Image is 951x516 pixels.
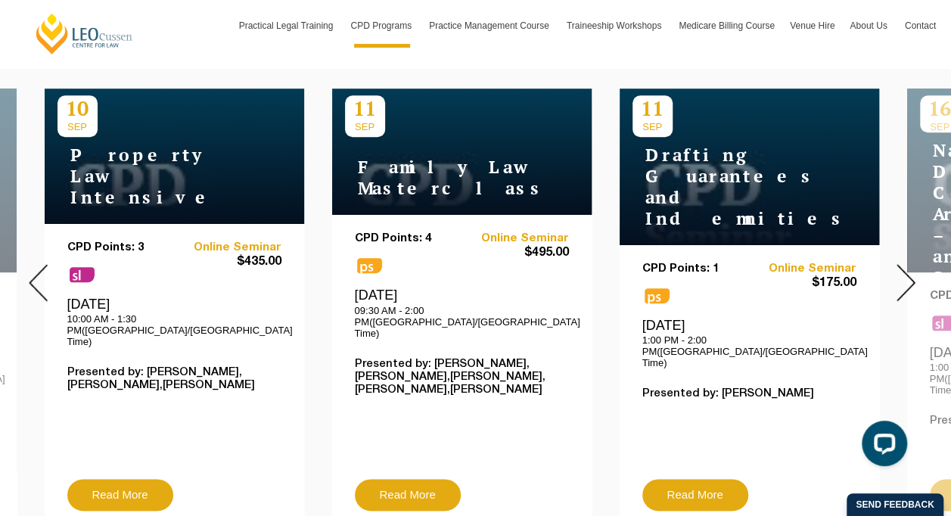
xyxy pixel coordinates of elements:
a: Contact [897,4,943,48]
p: CPD Points: 1 [642,263,750,275]
a: Online Seminar [462,232,569,245]
span: SEP [57,121,98,132]
h4: Property Law Intensive [57,145,247,208]
a: CPD Programs [343,4,421,48]
p: Presented by: [PERSON_NAME],[PERSON_NAME],[PERSON_NAME] [67,366,281,392]
a: Practical Legal Training [232,4,343,48]
span: SEP [345,121,385,132]
a: Medicare Billing Course [671,4,782,48]
div: [DATE] [642,317,856,368]
p: 11 [632,95,673,121]
p: CPD Points: 3 [67,241,175,254]
p: 09:30 AM - 2:00 PM([GEOGRAPHIC_DATA]/[GEOGRAPHIC_DATA] Time) [355,305,569,339]
a: Practice Management Course [421,4,559,48]
a: Online Seminar [174,241,281,254]
span: ps [357,258,382,273]
span: SEP [632,121,673,132]
p: 1:00 PM - 2:00 PM([GEOGRAPHIC_DATA]/[GEOGRAPHIC_DATA] Time) [642,334,856,368]
p: 11 [345,95,385,121]
img: Prev [29,264,48,301]
a: Traineeship Workshops [559,4,671,48]
span: $495.00 [462,245,569,261]
a: Venue Hire [782,4,842,48]
div: [DATE] [67,296,281,347]
p: CPD Points: 4 [355,232,462,245]
a: About Us [842,4,897,48]
a: [PERSON_NAME] Centre for Law [34,12,135,55]
span: $175.00 [749,275,856,291]
a: Read More [67,479,173,511]
p: Presented by: [PERSON_NAME],[PERSON_NAME],[PERSON_NAME],[PERSON_NAME],[PERSON_NAME] [355,358,569,396]
span: $435.00 [174,254,281,270]
a: Read More [355,479,461,511]
span: ps [645,288,670,303]
h4: Family Law Masterclass [345,157,534,199]
div: [DATE] [355,287,569,338]
p: 10 [57,95,98,121]
h4: Drafting Guarantees and Indemnities [632,145,822,229]
span: sl [70,267,95,282]
a: Online Seminar [749,263,856,275]
a: Read More [642,479,748,511]
p: 10:00 AM - 1:30 PM([GEOGRAPHIC_DATA]/[GEOGRAPHIC_DATA] Time) [67,313,281,347]
img: Next [897,264,915,301]
iframe: LiveChat chat widget [850,415,913,478]
p: Presented by: [PERSON_NAME] [642,387,856,400]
